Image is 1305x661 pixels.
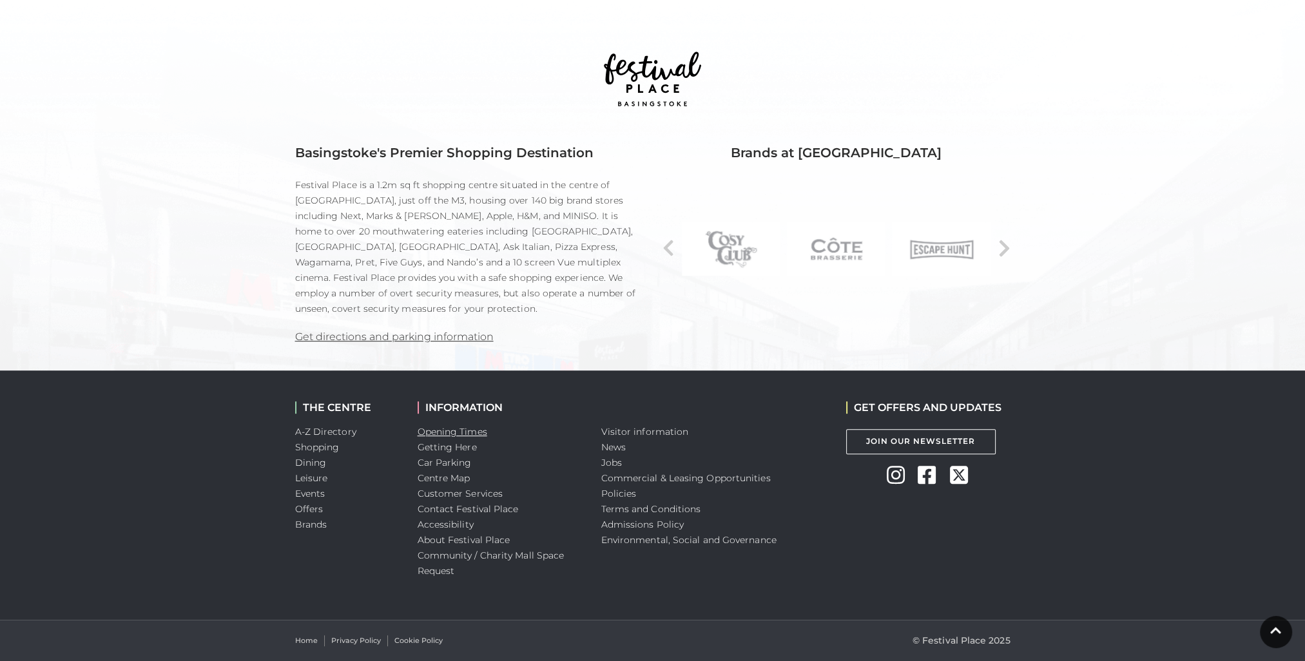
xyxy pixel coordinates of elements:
[418,550,565,577] a: Community / Charity Mall Space Request
[394,635,443,646] a: Cookie Policy
[295,503,324,515] a: Offers
[295,401,398,414] h2: THE CENTRE
[418,472,470,484] a: Centre Map
[601,457,622,468] a: Jobs
[295,441,340,453] a: Shopping
[331,635,381,646] a: Privacy Policy
[601,441,626,453] a: News
[601,488,637,499] a: Policies
[418,534,510,546] a: About Festival Place
[295,635,318,646] a: Home
[295,457,327,468] a: Dining
[601,472,771,484] a: Commercial & Leasing Opportunities
[295,145,643,160] h5: Basingstoke's Premier Shopping Destination
[418,503,519,515] a: Contact Festival Place
[295,330,494,343] a: Get directions and parking information
[601,519,684,530] a: Admissions Policy
[846,401,1001,414] h2: GET OFFERS AND UPDATES
[418,519,474,530] a: Accessibility
[586,13,719,145] img: Festival Place
[662,145,1010,191] h5: Brands at [GEOGRAPHIC_DATA]
[418,457,472,468] a: Car Parking
[601,426,689,437] a: Visitor information
[418,401,582,414] h2: INFORMATION
[418,488,503,499] a: Customer Services
[418,426,487,437] a: Opening Times
[846,429,996,454] a: Join Our Newsletter
[295,488,325,499] a: Events
[601,503,701,515] a: Terms and Conditions
[913,633,1010,648] p: © Festival Place 2025
[418,441,477,453] a: Getting Here
[295,177,643,316] p: Festival Place is a 1.2m sq ft shopping centre situated in the centre of [GEOGRAPHIC_DATA], just ...
[295,472,328,484] a: Leisure
[295,519,327,530] a: Brands
[295,426,356,437] a: A-Z Directory
[601,534,777,546] a: Environmental, Social and Governance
